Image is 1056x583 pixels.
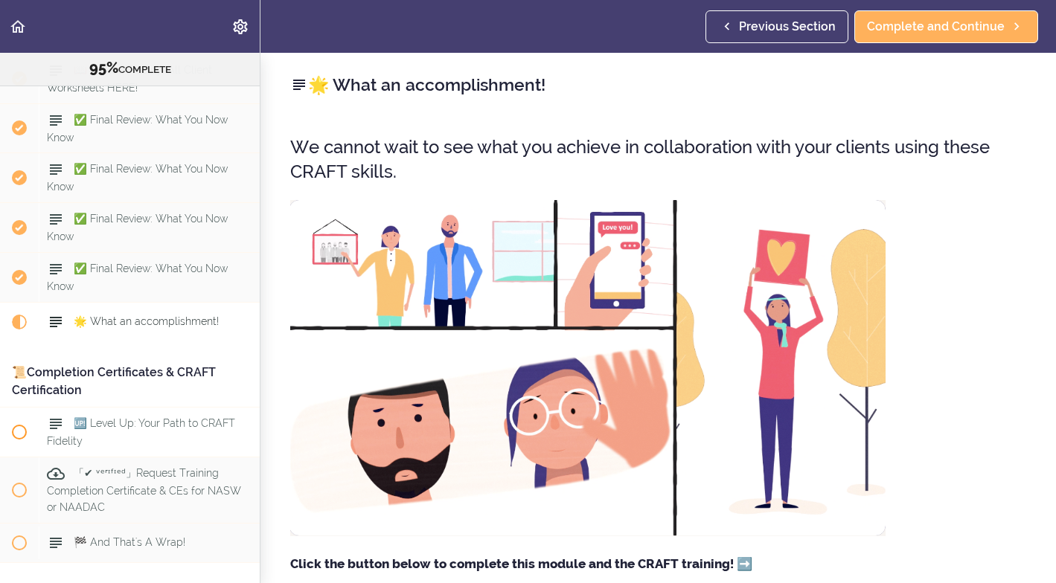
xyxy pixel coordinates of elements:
span: ✅ Final Review: What You Now Know [47,114,228,143]
h2: 🌟 What an accomplishment! [290,72,1026,97]
div: COMPLETE [19,59,241,78]
span: 🏁 And That's A Wrap! [74,537,185,549]
span: Complete and Continue [867,18,1005,36]
span: ✅ Final Review: What You Now Know [47,213,228,242]
span: 🌟 What an accomplishment! [74,316,219,328]
a: Previous Section [705,10,848,43]
span: ✅ Final Review: What You Now Know [47,263,228,292]
span: 「✔ ᵛᵉʳᶦᶠᶦᵉᵈ」Request Training Completion Certificate & CEs for NASW or NAADAC [47,468,241,513]
h3: We cannot wait to see what you achieve in collaboration with your clients using these CRAFT skills. [290,135,1026,184]
span: 95% [89,59,118,77]
span: Previous Section [739,18,836,36]
strong: Click the button below to complete this module and the CRAFT training! ➡️ [290,556,752,571]
svg: Settings Menu [231,18,249,36]
span: ✅ Final Review: What You Now Know [47,164,228,193]
img: 9x9xdozSvCsDcrNLZ0jS_Untitled+design+%2812%29.png [290,200,886,536]
span: 🆙 Level Up: Your Path to CRAFT Fidelity [47,418,235,447]
svg: Back to course curriculum [9,18,27,36]
a: Complete and Continue [854,10,1038,43]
